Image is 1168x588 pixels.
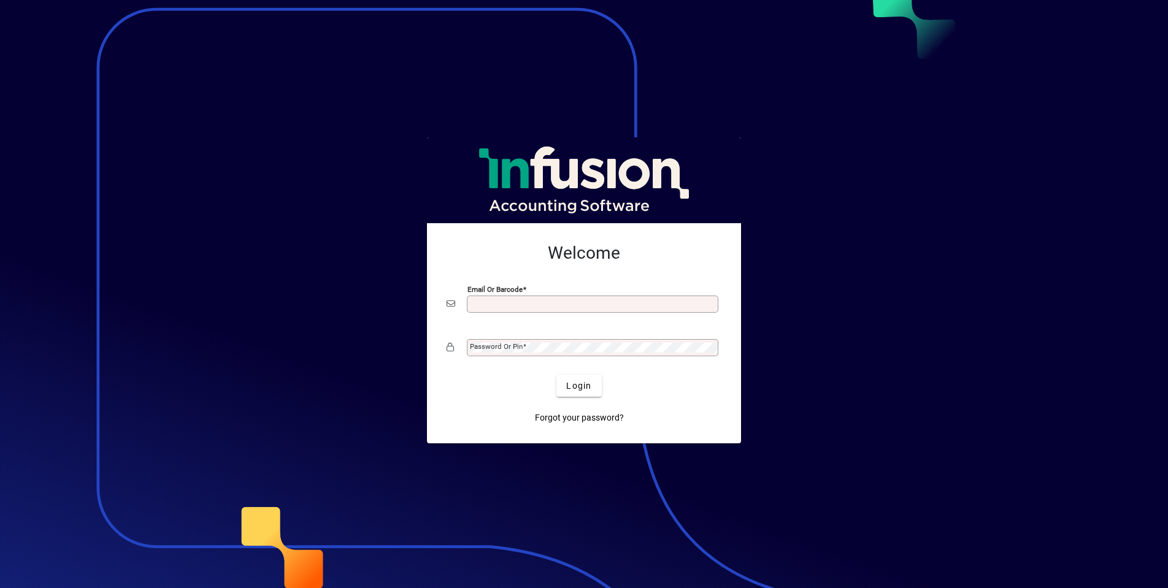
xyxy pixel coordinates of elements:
button: Login [556,375,601,397]
mat-label: Password or Pin [470,342,523,351]
span: Login [566,380,591,392]
span: Forgot your password? [535,411,624,424]
h2: Welcome [447,243,721,264]
mat-label: Email or Barcode [467,285,523,294]
a: Forgot your password? [530,407,629,429]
